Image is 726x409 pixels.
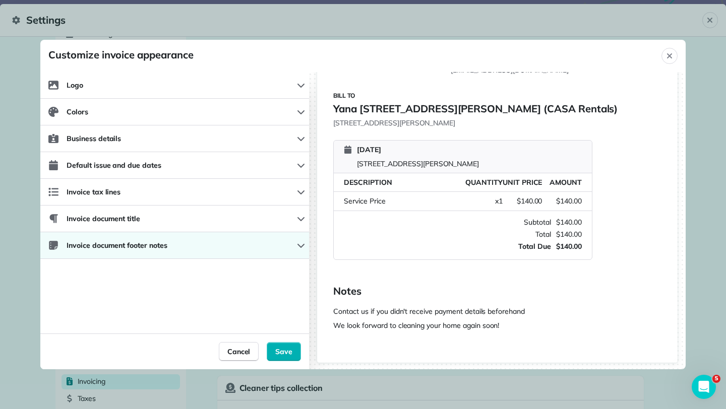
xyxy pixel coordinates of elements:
[67,133,121,144] span: Business details
[101,314,151,355] button: Help
[19,269,183,293] div: Get personalized guidance from our team
[517,196,542,207] span: $140.00
[333,118,455,128] span: [STREET_ADDRESS][PERSON_NAME]
[451,65,569,75] span: [EMAIL_ADDRESS][DOMAIN_NAME]
[10,108,50,119] p: 5 of 9 done
[39,151,171,161] div: Add your first cleaner
[267,342,301,361] button: Save
[219,342,259,361] button: Cancel
[556,196,582,207] span: $140.00
[39,235,171,245] div: Send your first text or email
[227,347,251,357] span: Cancel
[67,80,83,90] span: Logo
[56,81,73,97] img: Profile image for Amar
[48,48,194,64] h1: Customize invoice appearance
[19,186,183,210] div: Create your first customer and appointment
[40,72,309,99] button: Logo
[465,178,503,187] span: Quantity
[334,241,551,251] span: Total Due
[40,206,309,232] button: Invoice document title
[357,159,479,169] span: [STREET_ADDRESS][PERSON_NAME]
[334,229,551,239] span: Total
[151,314,202,355] button: Tasks
[344,196,386,206] span: Service Price
[344,178,392,187] span: Description
[58,339,93,347] span: Messages
[177,4,195,22] div: Close
[50,314,101,355] button: Messages
[67,240,167,250] span: Invoice document footer notes
[551,217,582,227] span: $140.00
[333,306,525,316] p: Contact us if you didn't receive payment details beforehand
[118,339,134,347] span: Help
[333,284,361,298] span: Notes
[39,273,171,293] div: Get personalized guidance from our team
[40,179,309,206] button: Invoice tax lines
[357,145,479,155] span: [DATE]
[551,241,582,251] span: $140.00
[333,320,525,330] p: We look forward to cleaning your home again soon!
[67,160,161,170] span: Default issue and due dates
[275,347,292,357] span: Save
[40,152,309,179] button: Default issue and due dates
[661,48,678,64] button: Close
[495,196,503,207] span: x 1
[40,232,309,259] button: Invoice document footer notes
[334,217,551,227] span: Subtotal
[86,5,118,22] h1: Tasks
[67,214,140,224] span: Invoice document title
[15,339,35,347] span: Home
[119,108,192,119] p: About 4 minutes left
[19,231,183,247] div: Send your first text or email
[712,375,720,383] span: 5
[67,107,88,117] span: Colors
[40,125,309,152] button: Business details
[40,99,309,125] button: Colors
[503,178,542,187] span: Unit Price
[333,92,355,100] span: Bill to
[692,375,716,399] iframe: Intercom live chat
[550,178,582,187] span: Amount
[333,102,618,116] span: Yana [STREET_ADDRESS][PERSON_NAME] (CASA Rentals)
[67,187,120,197] span: Invoice tax lines
[14,39,188,75] div: Run your business like a Pro, [PERSON_NAME]
[165,339,187,347] span: Tasks
[39,189,171,210] div: Create your first customer and appointment
[19,148,183,164] div: Add your first cleaner
[77,84,145,94] div: Amar from ZenMaid
[551,229,582,239] span: $140.00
